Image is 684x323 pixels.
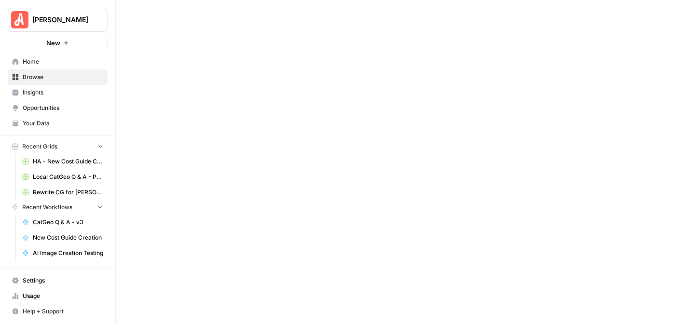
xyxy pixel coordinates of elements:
[46,38,60,48] span: New
[8,304,108,319] button: Help + Support
[23,307,103,316] span: Help + Support
[8,200,108,215] button: Recent Workflows
[18,230,108,245] a: New Cost Guide Creation
[8,116,108,131] a: Your Data
[8,100,108,116] a: Opportunities
[18,245,108,261] a: AI Image Creation Testing
[33,157,103,166] span: HA - New Cost Guide Creation Grid
[22,142,57,151] span: Recent Grids
[8,288,108,304] a: Usage
[8,273,108,288] a: Settings
[8,85,108,100] a: Insights
[23,292,103,300] span: Usage
[23,276,103,285] span: Settings
[8,8,108,32] button: Workspace: Angi
[23,119,103,128] span: Your Data
[33,249,103,257] span: AI Image Creation Testing
[18,169,108,185] a: Local CatGeo Q & A - Pass/Fail v2 Grid
[23,73,103,81] span: Browse
[23,88,103,97] span: Insights
[23,104,103,112] span: Opportunities
[18,154,108,169] a: HA - New Cost Guide Creation Grid
[33,233,103,242] span: New Cost Guide Creation
[18,185,108,200] a: Rewrite CG for [PERSON_NAME] - Grading version Grid
[8,69,108,85] a: Browse
[33,218,103,227] span: CatGeo Q & A - v3
[33,188,103,197] span: Rewrite CG for [PERSON_NAME] - Grading version Grid
[8,54,108,69] a: Home
[8,139,108,154] button: Recent Grids
[18,215,108,230] a: CatGeo Q & A - v3
[32,15,91,25] span: [PERSON_NAME]
[11,11,28,28] img: Angi Logo
[22,203,72,212] span: Recent Workflows
[33,173,103,181] span: Local CatGeo Q & A - Pass/Fail v2 Grid
[23,57,103,66] span: Home
[8,36,108,50] button: New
